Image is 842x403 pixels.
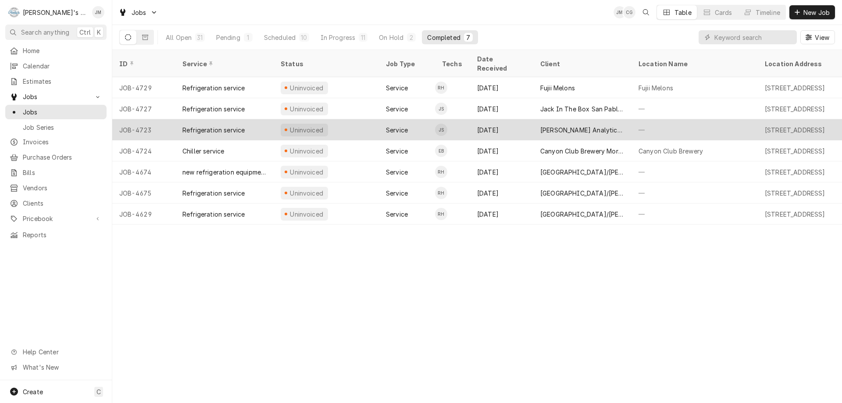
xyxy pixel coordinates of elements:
a: Reports [5,228,107,242]
button: Open search [639,5,653,19]
div: EB [435,145,447,157]
div: RH [435,187,447,199]
div: Date Received [477,54,524,73]
div: Uninvoiced [289,168,325,177]
div: In Progress [321,33,356,42]
div: JOB-4674 [112,161,175,182]
div: Refrigeration service [182,104,245,114]
div: Service [386,210,408,219]
a: Bills [5,165,107,180]
span: Help Center [23,347,101,357]
span: Create [23,388,43,396]
div: [STREET_ADDRESS] [765,210,825,219]
a: Estimates [5,74,107,89]
span: Calendar [23,61,102,71]
span: View [813,33,831,42]
a: Go to Help Center [5,345,107,359]
div: 2 [409,33,414,42]
div: JOB-4675 [112,182,175,203]
button: New Job [789,5,835,19]
div: Client [540,59,623,68]
div: Completed [427,33,460,42]
span: Estimates [23,77,102,86]
div: JOB-4729 [112,77,175,98]
div: Eli Baldwin's Avatar [435,145,447,157]
button: Search anythingCtrlK [5,25,107,40]
div: [STREET_ADDRESS] [765,104,825,114]
div: JS [435,103,447,115]
div: Uninvoiced [289,189,325,198]
span: Job Series [23,123,102,132]
div: [STREET_ADDRESS] [765,83,825,93]
span: Home [23,46,102,55]
div: RH [435,166,447,178]
div: [DATE] [470,140,533,161]
span: New Job [802,8,831,17]
div: [STREET_ADDRESS] [765,125,825,135]
div: Service [386,168,408,177]
div: [DATE] [470,203,533,225]
div: JM [614,6,626,18]
a: Clients [5,196,107,210]
div: Job Type [386,59,428,68]
span: C [96,387,101,396]
span: Pricebook [23,214,89,223]
div: Table [674,8,692,17]
div: All Open [166,33,192,42]
div: — [631,182,758,203]
div: [STREET_ADDRESS] [765,168,825,177]
div: 7 [466,33,471,42]
div: JM [92,6,104,18]
div: On Hold [379,33,403,42]
span: Reports [23,230,102,239]
div: Refrigeration service [182,125,245,135]
div: Timeline [756,8,780,17]
div: Refrigeration service [182,189,245,198]
div: RH [435,208,447,220]
div: [DATE] [470,98,533,119]
span: Ctrl [79,28,91,37]
a: Go to Pricebook [5,211,107,226]
div: JOB-4629 [112,203,175,225]
div: R [8,6,20,18]
div: Refrigeration service [182,210,245,219]
div: Rudy Herrera's Avatar [435,166,447,178]
div: [PERSON_NAME]'s Commercial Refrigeration [23,8,87,17]
div: [PERSON_NAME] Analytical Inc. [540,125,624,135]
a: Home [5,43,107,58]
div: Fujii Melons [540,83,575,93]
div: JOB-4727 [112,98,175,119]
div: new refrigeration equipment installation [182,168,267,177]
div: [GEOGRAPHIC_DATA]/[PERSON_NAME][GEOGRAPHIC_DATA] [540,189,624,198]
div: Scheduled [264,33,296,42]
div: [GEOGRAPHIC_DATA]/[PERSON_NAME][GEOGRAPHIC_DATA] [540,168,624,177]
div: Location Name [639,59,749,68]
div: — [631,98,758,119]
div: Rudy Herrera's Avatar [435,187,447,199]
span: Clients [23,199,102,208]
div: Service [386,125,408,135]
div: [DATE] [470,77,533,98]
div: 11 [360,33,366,42]
div: Canyon Club Brewery [639,146,703,156]
div: [GEOGRAPHIC_DATA]/[PERSON_NAME][GEOGRAPHIC_DATA] [540,210,624,219]
div: ID [119,59,167,68]
div: [STREET_ADDRESS] [765,146,825,156]
a: Go to Jobs [115,5,161,20]
div: Uninvoiced [289,210,325,219]
div: Uninvoiced [289,146,325,156]
div: CG [623,6,635,18]
span: Invoices [23,137,102,146]
div: [STREET_ADDRESS] [765,189,825,198]
div: [DATE] [470,182,533,203]
div: 10 [301,33,307,42]
span: Jobs [132,8,146,17]
a: Job Series [5,120,107,135]
div: Rudy Herrera's Avatar [435,208,447,220]
div: RH [435,82,447,94]
a: Go to Jobs [5,89,107,104]
div: Service [386,104,408,114]
div: Uninvoiced [289,125,325,135]
div: Rudy Herrera's Avatar [435,82,447,94]
div: — [631,161,758,182]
